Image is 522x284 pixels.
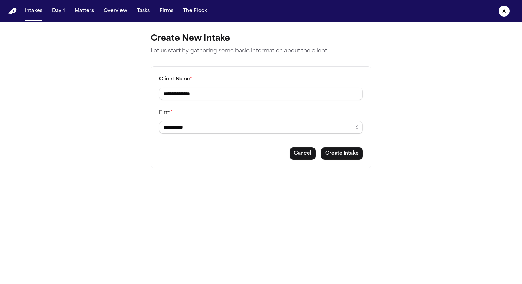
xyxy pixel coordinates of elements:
[151,33,371,44] h1: Create New Intake
[22,5,45,17] button: Intakes
[49,5,68,17] button: Day 1
[321,147,363,160] button: Create intake
[159,77,192,82] label: Client Name
[290,147,316,160] button: Cancel intake creation
[8,8,17,14] a: Home
[159,110,173,115] label: Firm
[72,5,97,17] button: Matters
[8,8,17,14] img: Finch Logo
[151,47,371,55] p: Let us start by gathering some basic information about the client.
[101,5,130,17] button: Overview
[134,5,153,17] button: Tasks
[159,88,363,100] input: Client name
[180,5,210,17] button: The Flock
[157,5,176,17] button: Firms
[159,121,363,134] input: Select a firm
